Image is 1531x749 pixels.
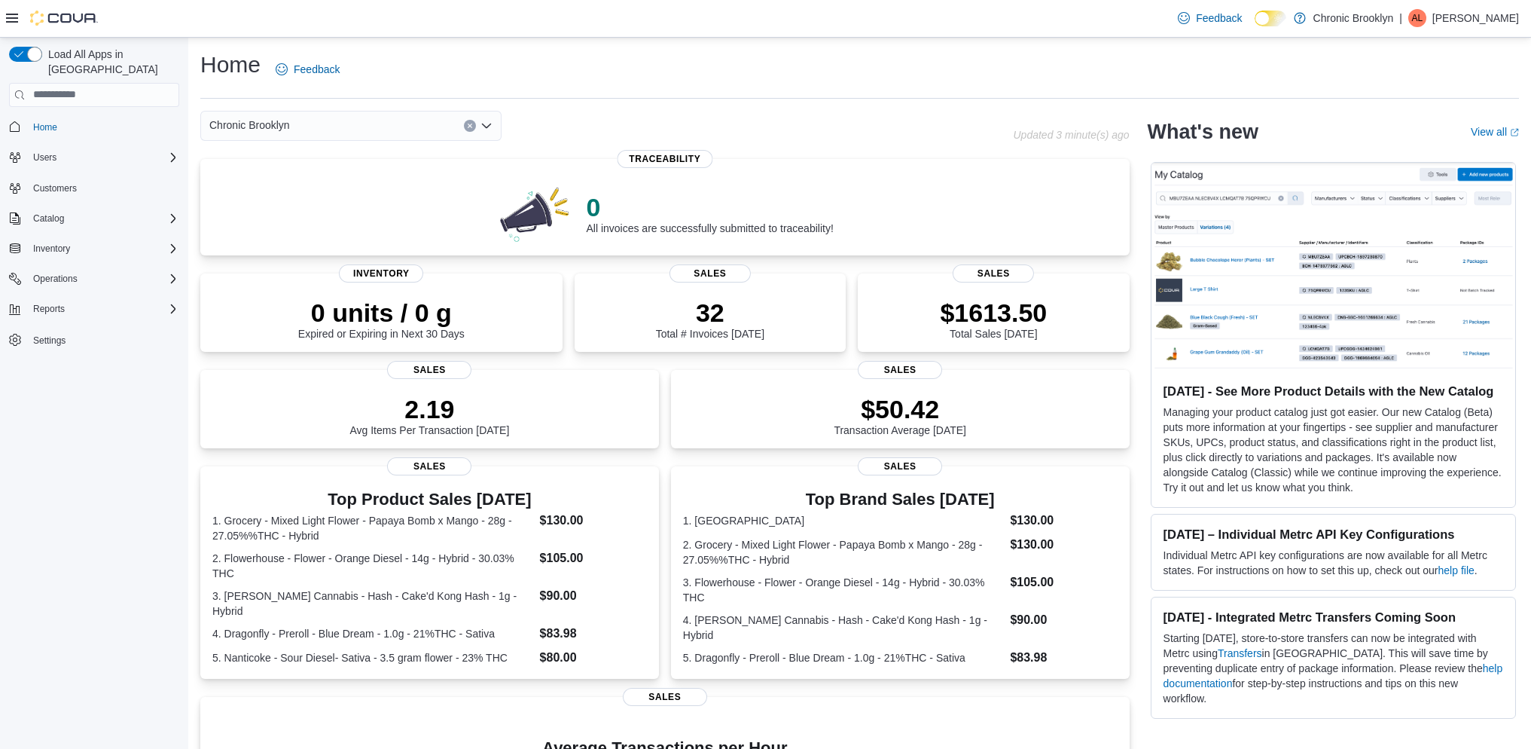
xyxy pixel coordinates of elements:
[1313,9,1394,27] p: Chronic Brooklyn
[9,110,179,390] nav: Complex example
[617,150,712,168] span: Traceability
[1013,129,1129,141] p: Updated 3 minute(s) ago
[27,300,71,318] button: Reports
[1163,384,1503,399] h3: [DATE] - See More Product Details with the New Catalog
[1218,647,1262,659] a: Transfers
[3,238,185,259] button: Inventory
[1255,11,1286,26] input: Dark Mode
[33,335,66,347] span: Settings
[540,512,647,530] dd: $130.00
[858,457,942,475] span: Sales
[27,118,63,136] a: Home
[464,120,476,132] button: Clear input
[3,116,185,138] button: Home
[480,120,493,132] button: Open list of options
[1010,536,1117,554] dd: $130.00
[27,270,179,288] span: Operations
[3,268,185,289] button: Operations
[212,551,534,581] dt: 2. Flowerhouse - Flower - Orange Diesel - 14g - Hybrid - 30.03% THC
[540,649,647,667] dd: $80.00
[1399,9,1402,27] p: |
[387,457,471,475] span: Sales
[656,298,764,340] div: Total # Invoices [DATE]
[683,613,1005,643] dt: 4. [PERSON_NAME] Cannabis - Hash - Cake'd Kong Hash - 1g - Hybrid
[30,11,98,26] img: Cova
[1163,662,1503,689] a: help documentation
[540,587,647,605] dd: $90.00
[294,62,340,77] span: Feedback
[33,273,78,285] span: Operations
[212,626,534,641] dt: 4. Dragonfly - Preroll - Blue Dream - 1.0g - 21%THC - Sativa
[1255,26,1255,27] span: Dark Mode
[953,264,1034,283] span: Sales
[683,491,1118,509] h3: Top Brand Sales [DATE]
[27,240,179,258] span: Inventory
[683,650,1005,665] dt: 5. Dragonfly - Preroll - Blue Dream - 1.0g - 21%THC - Sativa
[1163,527,1503,542] h3: [DATE] – Individual Metrc API Key Configurations
[834,394,966,424] p: $50.42
[33,243,70,255] span: Inventory
[540,549,647,567] dd: $105.00
[387,361,471,379] span: Sales
[27,148,179,167] span: Users
[1163,548,1503,578] p: Individual Metrc API key configurations are now available for all Metrc states. For instructions ...
[33,151,56,164] span: Users
[1163,405,1503,495] p: Managing your product catalog just got easier. Our new Catalog (Beta) puts more information at yo...
[1163,610,1503,625] h3: [DATE] - Integrated Metrc Transfers Coming Soon
[270,54,346,84] a: Feedback
[940,298,1047,328] p: $1613.50
[1196,11,1242,26] span: Feedback
[3,208,185,229] button: Catalog
[1172,3,1248,33] a: Feedback
[1438,564,1475,576] a: help file
[212,513,534,543] dt: 1. Grocery - Mixed Light Flower - Papaya Bomb x Mango - 28g - 27.05%%THC - Hybrid
[940,298,1047,340] div: Total Sales [DATE]
[3,329,185,350] button: Settings
[298,298,465,340] div: Expired or Expiring in Next 30 Days
[656,298,764,328] p: 32
[623,688,707,706] span: Sales
[683,513,1005,528] dt: 1. [GEOGRAPHIC_DATA]
[496,183,575,243] img: 0
[3,177,185,199] button: Customers
[1432,9,1519,27] p: [PERSON_NAME]
[42,47,179,77] span: Load All Apps in [GEOGRAPHIC_DATA]
[1010,512,1117,530] dd: $130.00
[27,148,63,167] button: Users
[27,118,179,136] span: Home
[834,394,966,436] div: Transaction Average [DATE]
[1510,128,1519,137] svg: External link
[212,588,534,619] dt: 3. [PERSON_NAME] Cannabis - Hash - Cake'd Kong Hash - 1g - Hybrid
[33,182,77,194] span: Customers
[27,209,70,228] button: Catalog
[33,303,65,315] span: Reports
[27,332,72,350] a: Settings
[33,121,57,133] span: Home
[339,264,423,283] span: Inventory
[200,50,261,80] h1: Home
[3,298,185,319] button: Reports
[212,650,534,665] dt: 5. Nanticoke - Sour Diesel- Sativa - 3.5 gram flower - 23% THC
[540,625,647,643] dd: $83.98
[1148,120,1258,144] h2: What's new
[209,116,290,134] span: Chronic Brooklyn
[586,192,833,222] p: 0
[349,394,509,436] div: Avg Items Per Transaction [DATE]
[683,575,1005,605] dt: 3. Flowerhouse - Flower - Orange Diesel - 14g - Hybrid - 30.03% THC
[298,298,465,328] p: 0 units / 0 g
[27,300,179,318] span: Reports
[27,240,76,258] button: Inventory
[27,179,83,197] a: Customers
[27,209,179,228] span: Catalog
[27,270,84,288] button: Operations
[1010,573,1117,592] dd: $105.00
[1010,611,1117,629] dd: $90.00
[1163,631,1503,706] p: Starting [DATE], store-to-store transfers can now be integrated with Metrc using in [GEOGRAPHIC_D...
[858,361,942,379] span: Sales
[27,330,179,349] span: Settings
[683,537,1005,567] dt: 2. Grocery - Mixed Light Flower - Papaya Bomb x Mango - 28g - 27.05%%THC - Hybrid
[1010,649,1117,667] dd: $83.98
[669,264,751,283] span: Sales
[3,147,185,168] button: Users
[349,394,509,424] p: 2.19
